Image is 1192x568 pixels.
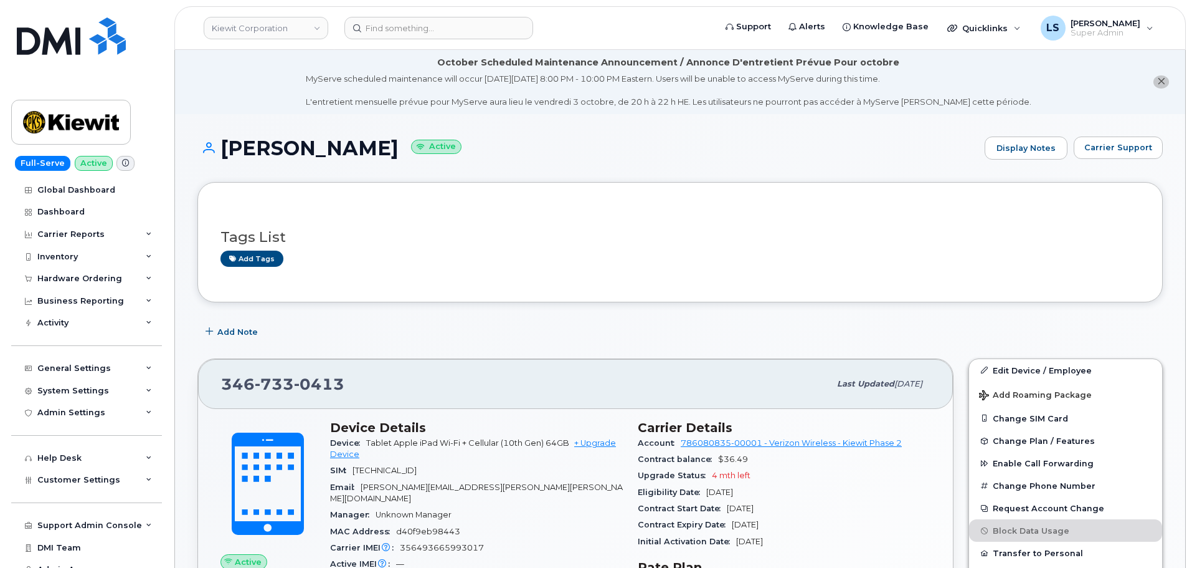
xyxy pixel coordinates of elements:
a: Display Notes [985,137,1067,160]
span: MAC Address [330,527,396,536]
button: Carrier Support [1074,137,1163,159]
span: Enable Call Forwarding [993,459,1094,468]
button: Transfer to Personal [969,542,1162,564]
span: Change Plan / Features [993,436,1095,446]
button: Enable Call Forwarding [969,452,1162,474]
span: [TECHNICAL_ID] [352,466,417,475]
h3: Device Details [330,420,623,435]
span: Upgrade Status [638,471,712,480]
span: 733 [255,375,294,393]
span: d40f9eb98443 [396,527,460,536]
small: Active [411,140,461,154]
a: Add tags [220,251,283,266]
div: MyServe scheduled maintenance will occur [DATE][DATE] 8:00 PM - 10:00 PM Eastern. Users will be u... [306,73,1031,108]
h3: Carrier Details [638,420,930,435]
span: Contract Expiry Date [638,520,732,529]
span: 346 [221,375,344,393]
button: close notification [1153,75,1169,89]
a: Edit Device / Employee [969,359,1162,382]
span: Initial Activation Date [638,537,736,546]
span: Contract Start Date [638,504,727,513]
button: Change SIM Card [969,407,1162,430]
button: Change Plan / Features [969,430,1162,452]
span: Manager [330,510,376,519]
h1: [PERSON_NAME] [197,137,978,159]
span: Carrier IMEI [330,543,400,552]
span: Add Roaming Package [979,390,1092,402]
span: Account [638,438,681,448]
span: [DATE] [732,520,759,529]
span: [DATE] [894,379,922,388]
span: Device [330,438,366,448]
span: Tablet Apple iPad Wi-Fi + Cellular (10th Gen) 64GB [366,438,569,448]
span: Eligibility Date [638,488,706,497]
span: [PERSON_NAME][EMAIL_ADDRESS][PERSON_NAME][PERSON_NAME][DOMAIN_NAME] [330,483,623,503]
span: 0413 [294,375,344,393]
span: SIM [330,466,352,475]
button: Change Phone Number [969,474,1162,497]
span: Unknown Manager [376,510,452,519]
button: Request Account Change [969,497,1162,519]
span: [DATE] [736,537,763,546]
span: 356493665993017 [400,543,484,552]
h3: Tags List [220,229,1140,245]
button: Add Note [197,321,268,344]
span: $36.49 [718,455,748,464]
span: Active [235,556,262,568]
span: Last updated [837,379,894,388]
span: Add Note [217,326,258,338]
a: 786080835-00001 - Verizon Wireless - Kiewit Phase 2 [681,438,902,448]
span: Email [330,483,361,492]
span: Contract balance [638,455,718,464]
span: 4 mth left [712,471,750,480]
div: October Scheduled Maintenance Announcement / Annonce D'entretient Prévue Pour octobre [437,56,899,69]
span: [DATE] [706,488,733,497]
button: Block Data Usage [969,519,1162,542]
iframe: Messenger Launcher [1138,514,1183,559]
span: [DATE] [727,504,754,513]
button: Add Roaming Package [969,382,1162,407]
span: Carrier Support [1084,142,1152,153]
